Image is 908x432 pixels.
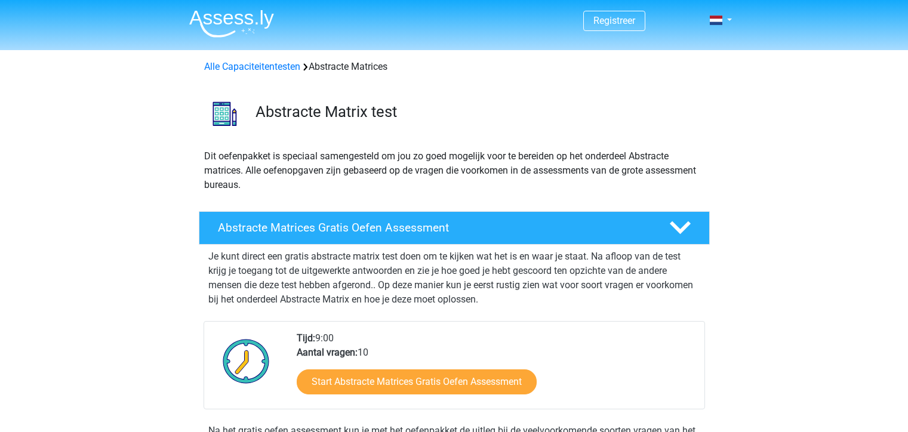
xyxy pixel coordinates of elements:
[297,347,358,358] b: Aantal vragen:
[204,61,300,72] a: Alle Capaciteitentesten
[194,211,715,245] a: Abstracte Matrices Gratis Oefen Assessment
[297,332,315,344] b: Tijd:
[208,249,700,307] p: Je kunt direct een gratis abstracte matrix test doen om te kijken wat het is en waar je staat. Na...
[288,331,704,409] div: 9:00 10
[199,60,709,74] div: Abstracte Matrices
[593,15,635,26] a: Registreer
[199,88,250,139] img: abstracte matrices
[218,221,650,234] h4: Abstracte Matrices Gratis Oefen Assessment
[297,369,537,394] a: Start Abstracte Matrices Gratis Oefen Assessment
[216,331,276,391] img: Klok
[256,103,700,121] h3: Abstracte Matrix test
[189,10,274,38] img: Assessly
[204,149,704,192] p: Dit oefenpakket is speciaal samengesteld om jou zo goed mogelijk voor te bereiden op het onderdee...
